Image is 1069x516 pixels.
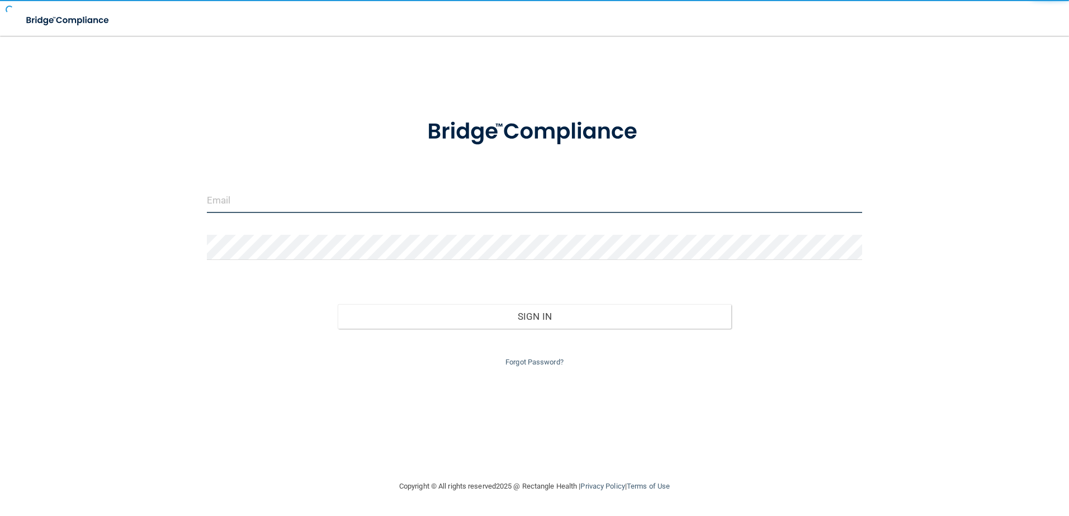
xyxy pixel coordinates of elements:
a: Privacy Policy [580,482,625,490]
img: bridge_compliance_login_screen.278c3ca4.svg [17,9,120,32]
a: Forgot Password? [505,358,564,366]
input: Email [207,188,863,213]
button: Sign In [338,304,731,329]
div: Copyright © All rights reserved 2025 @ Rectangle Health | | [330,468,739,504]
iframe: Drift Widget Chat Controller [876,437,1056,481]
img: bridge_compliance_login_screen.278c3ca4.svg [404,103,665,161]
a: Terms of Use [627,482,670,490]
